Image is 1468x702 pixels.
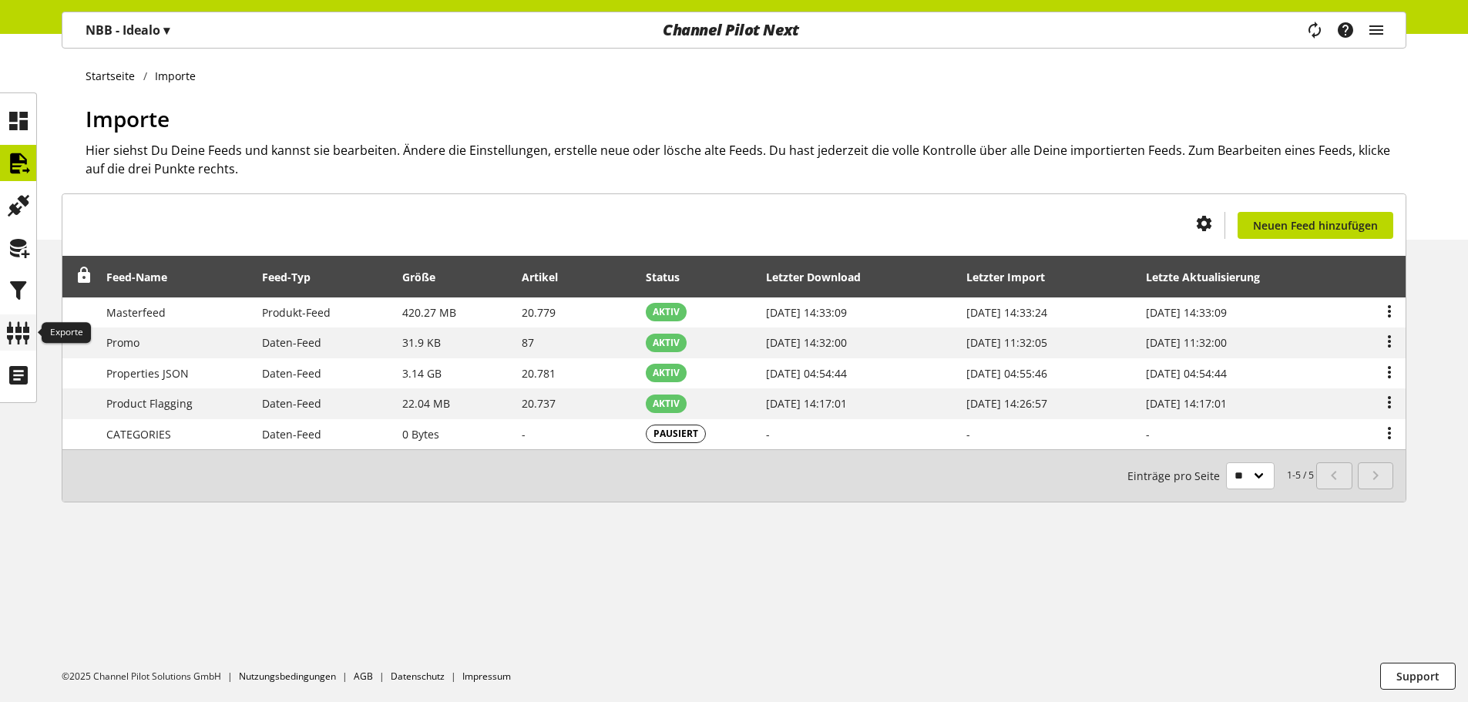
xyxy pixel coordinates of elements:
[62,12,1406,49] nav: main navigation
[646,269,695,285] div: Status
[766,366,847,381] span: [DATE] 04:54:44
[1146,427,1150,442] span: -
[42,322,91,344] div: Exporte
[766,269,876,285] div: Letzter Download
[1396,668,1439,684] span: Support
[391,670,445,683] a: Datenschutz
[653,366,680,380] span: AKTIV
[1146,335,1227,350] span: [DATE] 11:32:00
[86,141,1406,178] h2: Hier siehst Du Deine Feeds und kannst sie bearbeiten. Ändere die Einstellungen, erstelle neue ode...
[1380,663,1456,690] button: Support
[653,305,680,319] span: AKTIV
[262,269,326,285] div: Feed-Typ
[106,366,189,381] span: Properties JSON
[522,366,556,381] span: 20.781
[966,366,1047,381] span: [DATE] 04:55:46
[262,366,321,381] span: Daten-Feed
[354,670,373,683] a: AGB
[653,427,698,441] span: PAUSIERT
[766,305,847,320] span: [DATE] 14:33:09
[966,305,1047,320] span: [DATE] 14:33:24
[522,396,556,411] span: 20.737
[106,305,166,320] span: Masterfeed
[462,670,511,683] a: Impressum
[62,670,239,684] li: ©2025 Channel Pilot Solutions GmbH
[239,670,336,683] a: Nutzungsbedingungen
[262,396,321,411] span: Daten-Feed
[402,366,442,381] span: 3.14 GB
[522,335,534,350] span: 87
[1146,396,1227,411] span: [DATE] 14:17:01
[766,427,770,442] span: -
[966,427,970,442] span: -
[86,21,170,39] p: NBB - Idealo
[966,269,1060,285] div: Letzter Import
[402,269,451,285] div: Größe
[402,427,439,442] span: 0 Bytes
[522,269,573,285] div: Artikel
[402,335,441,350] span: 31.9 KB
[1253,217,1378,233] span: Neuen Feed hinzufügen
[262,335,321,350] span: Daten-Feed
[86,104,170,133] span: Importe
[71,267,92,287] div: Entsperren, um Zeilen neu anzuordnen
[653,336,680,350] span: AKTIV
[106,396,193,411] span: Product Flagging
[522,305,556,320] span: 20.779
[402,305,456,320] span: 420.27 MB
[76,267,92,284] span: Entsperren, um Zeilen neu anzuordnen
[106,269,183,285] div: Feed-Name
[1127,468,1226,484] span: Einträge pro Seite
[1146,269,1275,285] div: Letzte Aktualisierung
[1127,462,1314,489] small: 1-5 / 5
[653,397,680,411] span: AKTIV
[262,427,321,442] span: Daten-Feed
[1238,212,1393,239] a: Neuen Feed hinzufügen
[106,427,171,442] span: CATEGORIES
[966,396,1047,411] span: [DATE] 14:26:57
[402,396,450,411] span: 22.04 MB
[106,335,139,350] span: Promo
[766,396,847,411] span: [DATE] 14:17:01
[1146,366,1227,381] span: [DATE] 04:54:44
[86,68,143,84] a: Startseite
[262,305,331,320] span: Produkt-Feed
[766,335,847,350] span: [DATE] 14:32:00
[966,335,1047,350] span: [DATE] 11:32:05
[522,427,526,442] span: -
[1146,305,1227,320] span: [DATE] 14:33:09
[163,22,170,39] span: ▾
